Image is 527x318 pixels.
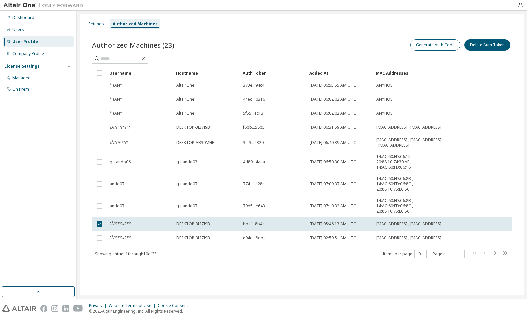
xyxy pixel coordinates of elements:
div: Website Terms of Use [109,303,158,308]
span: ?À?????¤???º [110,125,131,130]
button: 10 [416,251,425,257]
span: g-i-ando06 [110,159,131,165]
span: g-i-ando07 [176,181,197,187]
span: e94d...8dba [243,235,266,241]
span: ?À?????¤???º [110,235,131,241]
span: 3ef3...2320 [243,140,264,145]
img: Altair One [3,2,87,9]
span: [DATE] 07:10:32 AM UTC [310,203,356,209]
span: 373e...94c4 [243,83,264,88]
span: bbaf...8b4c [243,221,264,227]
span: 44ed...03a6 [243,97,265,102]
div: On Prem [12,87,29,92]
span: [MAC_ADDRESS] , [MAC_ADDRESS] [376,221,441,227]
span: [DATE] 07:09:37 AM UTC [310,181,356,187]
div: MAC Addresses [376,68,442,78]
button: Generate Auth Code [410,39,460,51]
div: User Profile [12,39,38,44]
div: Hostname [176,68,237,78]
span: 14:AC:60:FD:C6:8B , 14:AC:60:FD:C6:8C , 20:88:10:75:EC:56 [376,198,441,214]
div: Cookie Consent [158,303,192,308]
span: 14:AC:60:FD:C6:15 , 20:88:10:74:30:AF , 14:AC:60:FD:C6:16 [376,154,441,170]
span: * (ANY) [110,83,123,88]
div: Company Profile [12,51,44,56]
span: [DATE] 06:55:55 AM UTC [310,83,356,88]
span: DESKTOP-3LI7I9B [176,125,210,130]
span: ANYHOST [376,111,395,116]
span: 7741...e28c [243,181,264,187]
span: Items per page [383,250,427,258]
img: altair_logo.svg [2,305,36,312]
div: Auth Token [243,68,304,78]
img: youtube.svg [73,305,83,312]
span: AltairOne [176,83,194,88]
span: [DATE] 06:02:02 AM UTC [310,111,356,116]
span: [DATE] 06:50:30 AM UTC [310,159,356,165]
span: AltairOne [176,97,194,102]
span: 5f55...ec13 [243,111,263,116]
div: Authorized Machines [113,21,158,27]
span: [DATE] 06:02:02 AM UTC [310,97,356,102]
div: Dashboard [12,15,34,20]
span: AltairOne [176,111,194,116]
span: ?À?????¤???º [110,221,131,227]
div: Users [12,27,24,32]
button: Delete Auth Token [464,39,510,51]
img: facebook.svg [40,305,47,312]
span: 14:AC:60:FD:C6:8B , 14:AC:60:FD:C6:8C , 20:88:10:75:EC:56 [376,176,441,192]
span: g-i-ando07 [176,203,197,209]
span: Showing entries 1 through 10 of 23 [95,251,157,257]
span: [MAC_ADDRESS] , [MAC_ADDRESS] , [MAC_ADDRESS] [376,137,441,148]
span: * (ANY) [110,97,123,102]
span: DESKTOP-AB30MHH [176,140,215,145]
div: Settings [88,21,104,27]
span: ANYHOST [376,83,395,88]
span: [DATE] 05:46:13 AM UTC [310,221,356,227]
span: 4d89...4aaa [243,159,265,165]
span: [DATE] 02:59:51 AM UTC [310,235,356,241]
div: Managed [12,75,31,81]
span: DESKTOP-3LI7I9B [176,235,210,241]
div: Privacy [89,303,109,308]
div: License Settings [4,64,40,69]
span: [DATE] 06:31:59 AM UTC [310,125,356,130]
p: © 2025 Altair Engineering, Inc. All Rights Reserved. [89,308,192,314]
span: ando07 [110,203,124,209]
span: DESKTOP-3LI7I9B [176,221,210,227]
span: ?À???¤???º [110,140,128,145]
img: linkedin.svg [62,305,69,312]
span: Authorized Machines (23) [92,40,174,50]
span: 79d5...e643 [243,203,265,209]
span: ando07 [110,181,124,187]
span: ANYHOST [376,97,395,102]
span: g-i-ando03 [176,159,197,165]
div: Username [109,68,171,78]
span: [DATE] 06:40:39 AM UTC [310,140,356,145]
span: [MAC_ADDRESS] , [MAC_ADDRESS] [376,125,441,130]
span: [MAC_ADDRESS] , [MAC_ADDRESS] [376,235,441,241]
div: Added At [309,68,371,78]
span: f6bb...58b5 [243,125,265,130]
span: Page n. [433,250,465,258]
span: * (ANY) [110,111,123,116]
img: instagram.svg [51,305,58,312]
